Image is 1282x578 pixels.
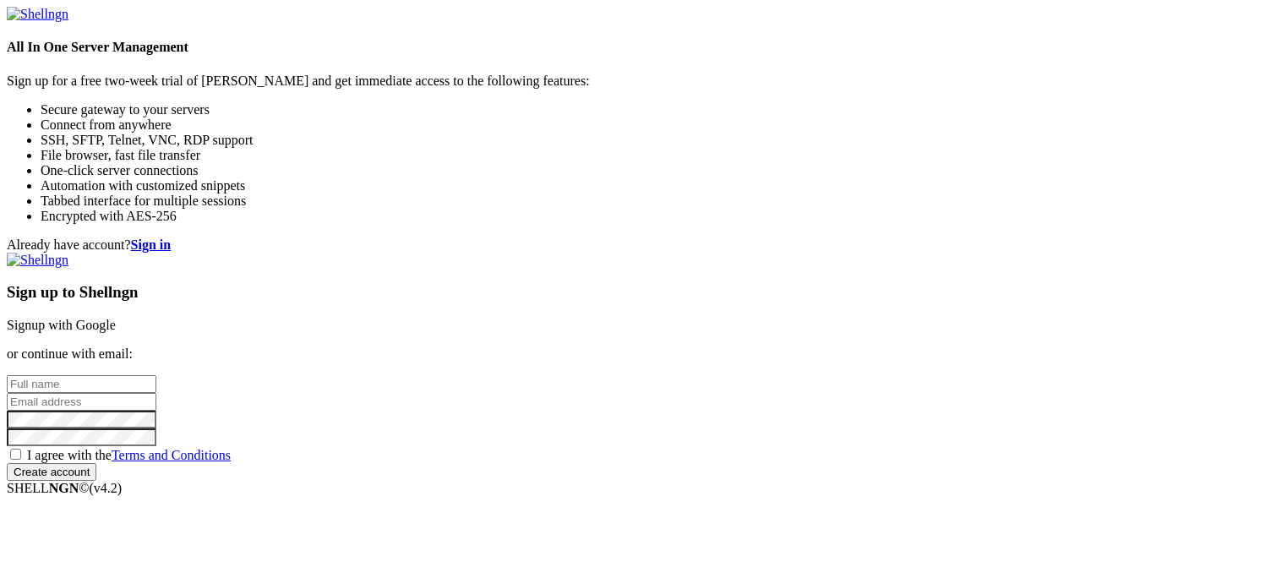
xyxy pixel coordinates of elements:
div: Already have account? [7,237,1275,253]
span: I agree with the [27,448,231,462]
h4: All In One Server Management [7,40,1275,55]
li: Automation with customized snippets [41,178,1275,194]
li: Encrypted with AES-256 [41,209,1275,224]
span: 4.2.0 [90,481,123,495]
li: One-click server connections [41,163,1275,178]
p: or continue with email: [7,346,1275,362]
a: Sign in [131,237,172,252]
li: Tabbed interface for multiple sessions [41,194,1275,209]
li: Secure gateway to your servers [41,102,1275,117]
span: SHELL © [7,481,122,495]
a: Signup with Google [7,318,116,332]
li: File browser, fast file transfer [41,148,1275,163]
a: Terms and Conditions [112,448,231,462]
li: Connect from anywhere [41,117,1275,133]
input: Email address [7,393,156,411]
input: I agree with theTerms and Conditions [10,449,21,460]
h3: Sign up to Shellngn [7,283,1275,302]
img: Shellngn [7,253,68,268]
b: NGN [49,481,79,495]
p: Sign up for a free two-week trial of [PERSON_NAME] and get immediate access to the following feat... [7,74,1275,89]
li: SSH, SFTP, Telnet, VNC, RDP support [41,133,1275,148]
input: Create account [7,463,96,481]
img: Shellngn [7,7,68,22]
input: Full name [7,375,156,393]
